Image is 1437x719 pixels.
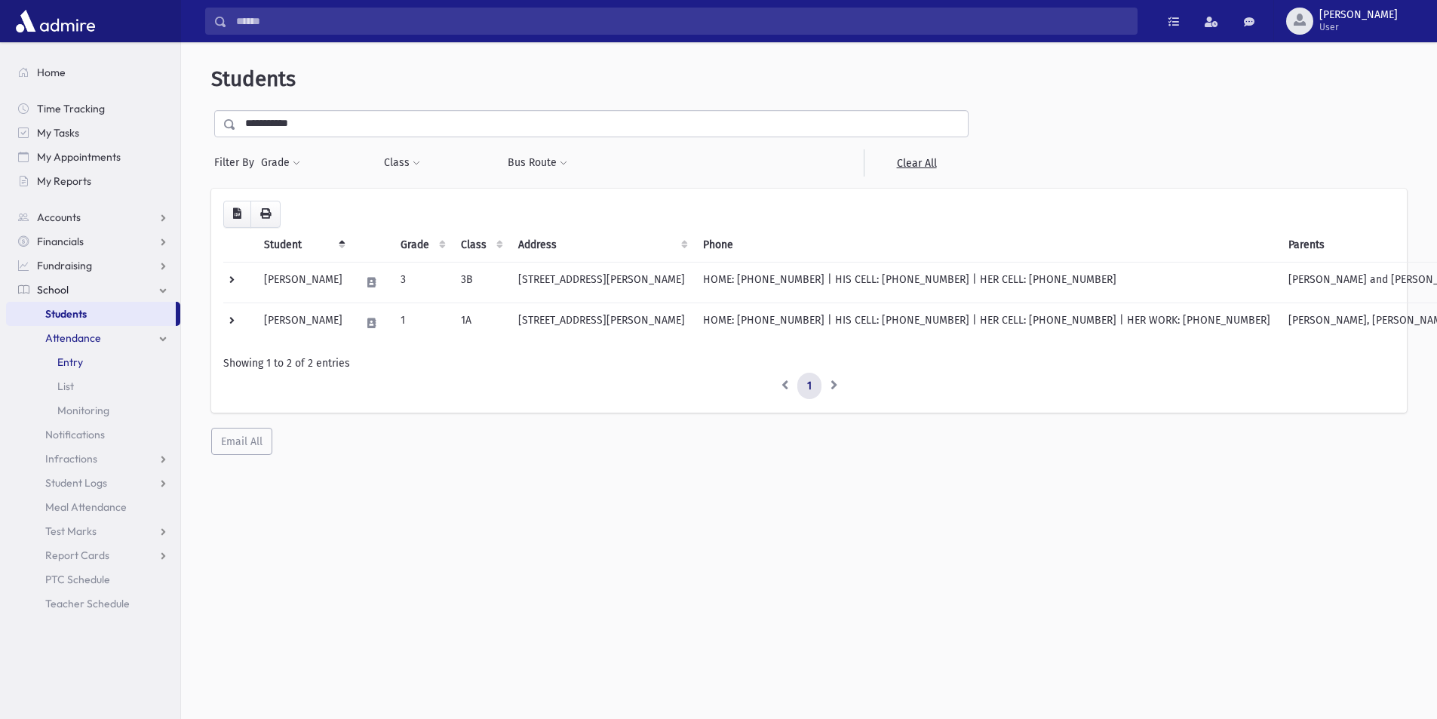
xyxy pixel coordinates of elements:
span: Infractions [45,452,97,466]
span: PTC Schedule [45,573,110,586]
th: Student: activate to sort column descending [255,228,352,263]
a: Time Tracking [6,97,180,121]
span: User [1319,21,1398,33]
span: Students [45,307,87,321]
a: 1 [797,373,821,400]
span: Test Marks [45,524,97,538]
td: 1 [391,303,452,343]
a: Accounts [6,205,180,229]
a: Entry [6,350,180,374]
a: Students [6,302,176,326]
th: Phone [694,228,1279,263]
span: Time Tracking [37,102,105,115]
span: Monitoring [57,404,109,417]
span: Students [211,66,296,91]
a: PTC Schedule [6,567,180,591]
td: 3B [452,262,509,303]
td: HOME: [PHONE_NUMBER] | HIS CELL: [PHONE_NUMBER] | HER CELL: [PHONE_NUMBER] | HER WORK: [PHONE_NUM... [694,303,1279,343]
button: Bus Route [507,149,568,177]
td: 3 [391,262,452,303]
button: Email All [211,428,272,455]
button: Grade [260,149,301,177]
span: Filter By [214,155,260,171]
a: Report Cards [6,543,180,567]
td: [STREET_ADDRESS][PERSON_NAME] [509,262,694,303]
span: Teacher Schedule [45,597,130,610]
span: [PERSON_NAME] [1319,9,1398,21]
a: Home [6,60,180,84]
span: My Tasks [37,126,79,140]
span: Accounts [37,210,81,224]
td: [PERSON_NAME] [255,303,352,343]
a: School [6,278,180,302]
a: Clear All [864,149,969,177]
a: My Appointments [6,145,180,169]
a: Student Logs [6,471,180,495]
a: Meal Attendance [6,495,180,519]
span: Home [37,66,66,79]
a: My Reports [6,169,180,193]
td: [PERSON_NAME] [255,262,352,303]
span: School [37,283,69,297]
a: Infractions [6,447,180,471]
button: Class [383,149,421,177]
span: Attendance [45,331,101,345]
a: Fundraising [6,253,180,278]
button: CSV [223,201,251,228]
th: Class: activate to sort column ascending [452,228,509,263]
td: HOME: [PHONE_NUMBER] | HIS CELL: [PHONE_NUMBER] | HER CELL: [PHONE_NUMBER] [694,262,1279,303]
div: Showing 1 to 2 of 2 entries [223,355,1395,371]
a: My Tasks [6,121,180,145]
input: Search [227,8,1137,35]
a: Monitoring [6,398,180,422]
span: Report Cards [45,548,109,562]
span: My Reports [37,174,91,188]
span: Notifications [45,428,105,441]
img: AdmirePro [12,6,99,36]
span: Student Logs [45,476,107,490]
th: Address: activate to sort column ascending [509,228,694,263]
span: Fundraising [37,259,92,272]
a: Attendance [6,326,180,350]
button: Print [250,201,281,228]
a: Test Marks [6,519,180,543]
a: Notifications [6,422,180,447]
span: My Appointments [37,150,121,164]
th: Grade: activate to sort column ascending [391,228,452,263]
a: Financials [6,229,180,253]
a: List [6,374,180,398]
span: Meal Attendance [45,500,127,514]
a: Teacher Schedule [6,591,180,616]
span: List [57,379,74,393]
td: 1A [452,303,509,343]
span: Entry [57,355,83,369]
span: Financials [37,235,84,248]
td: [STREET_ADDRESS][PERSON_NAME] [509,303,694,343]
